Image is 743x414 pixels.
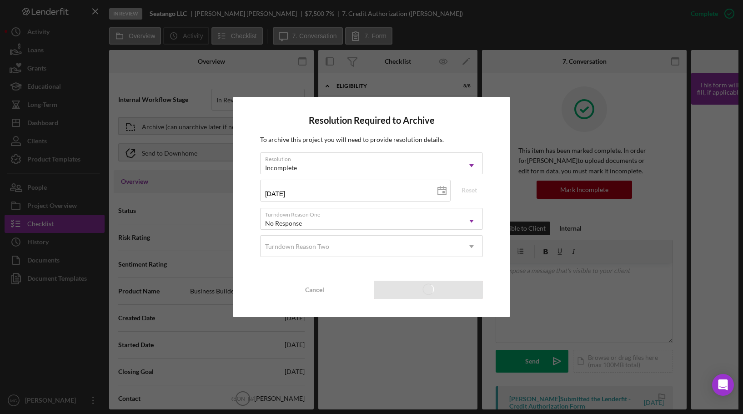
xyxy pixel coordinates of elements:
[265,243,329,250] div: Turndown Reason Two
[462,183,477,197] div: Reset
[456,183,483,197] button: Reset
[260,115,483,126] h4: Resolution Required to Archive
[374,281,483,299] button: Archive
[305,281,324,299] div: Cancel
[712,374,734,396] div: Open Intercom Messenger
[260,281,369,299] button: Cancel
[260,135,483,145] p: To archive this project you will need to provide resolution details.
[265,220,302,227] div: No Response
[265,164,297,172] div: Incomplete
